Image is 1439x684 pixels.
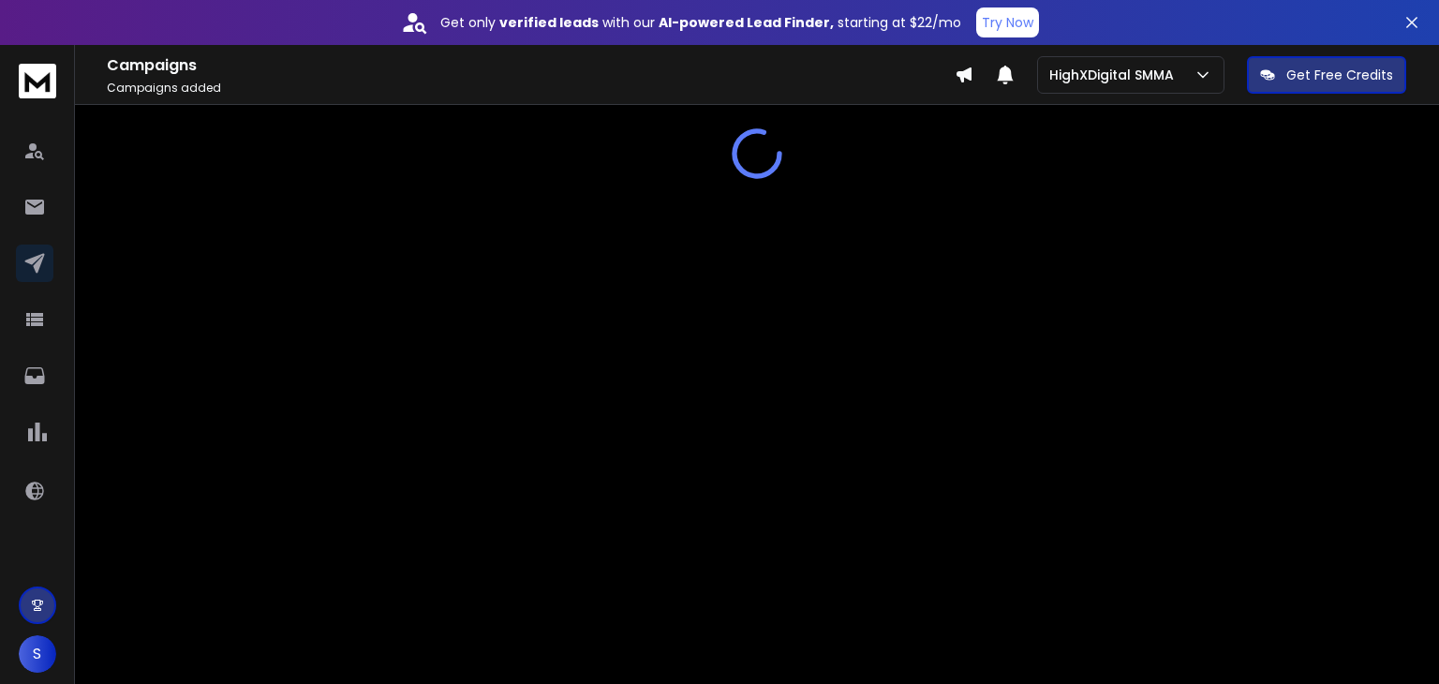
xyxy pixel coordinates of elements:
button: S [19,635,56,673]
strong: verified leads [499,13,599,32]
h1: Campaigns [107,54,955,77]
p: Get Free Credits [1286,66,1393,84]
p: Try Now [982,13,1033,32]
p: Campaigns added [107,81,955,96]
button: Get Free Credits [1247,56,1406,94]
p: Get only with our starting at $22/mo [440,13,961,32]
button: Try Now [976,7,1039,37]
img: logo [19,64,56,98]
p: HighXDigital SMMA [1049,66,1181,84]
strong: AI-powered Lead Finder, [659,13,834,32]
